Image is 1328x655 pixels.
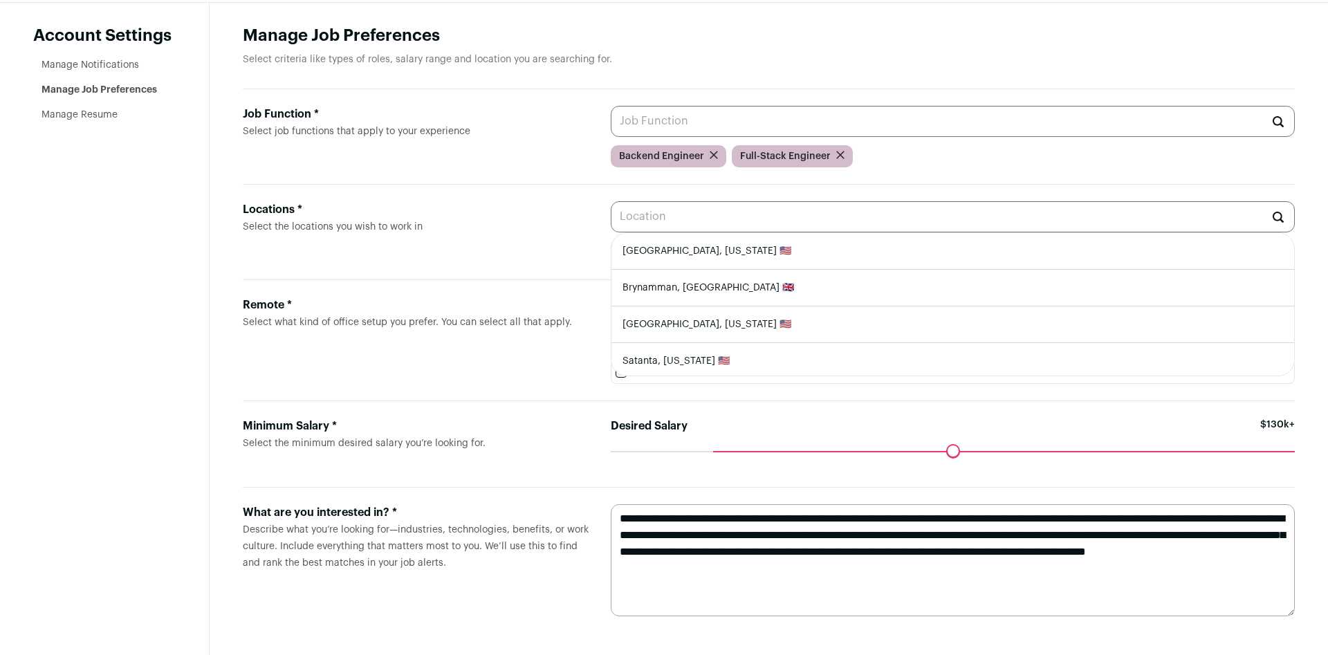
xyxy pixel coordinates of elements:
[611,233,1294,270] li: [GEOGRAPHIC_DATA], [US_STATE] 🇺🇸
[611,418,688,434] label: Desired Salary
[243,201,589,218] div: Locations *
[611,106,1295,137] input: Job Function
[41,60,139,70] a: Manage Notifications
[611,306,1294,343] li: [GEOGRAPHIC_DATA], [US_STATE] 🇺🇸
[41,110,118,120] a: Manage Resume
[611,360,1295,384] label: Remote
[740,149,831,163] span: Full-Stack Engineer
[611,343,1294,380] li: Satanta, [US_STATE] 🇺🇸
[243,106,589,122] div: Job Function *
[41,85,157,95] a: Manage Job Preferences
[243,25,1295,47] h1: Manage Job Preferences
[243,418,589,434] div: Minimum Salary *
[243,297,589,313] div: Remote *
[243,439,486,448] span: Select the minimum desired salary you’re looking for.
[619,149,704,163] span: Backend Engineer
[243,222,423,232] span: Select the locations you wish to work in
[243,525,589,568] span: Describe what you’re looking for—industries, technologies, benefits, or work culture. Include eve...
[243,53,1295,66] p: Select criteria like types of roles, salary range and location you are searching for.
[1260,418,1295,451] span: $130k+
[243,504,589,521] div: What are you interested in? *
[611,201,1295,232] input: Location
[611,270,1294,306] li: Brynamman, [GEOGRAPHIC_DATA] 🇬🇧
[243,127,470,136] span: Select job functions that apply to your experience
[33,25,176,47] header: Account Settings
[243,317,572,327] span: Select what kind of office setup you prefer. You can select all that apply.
